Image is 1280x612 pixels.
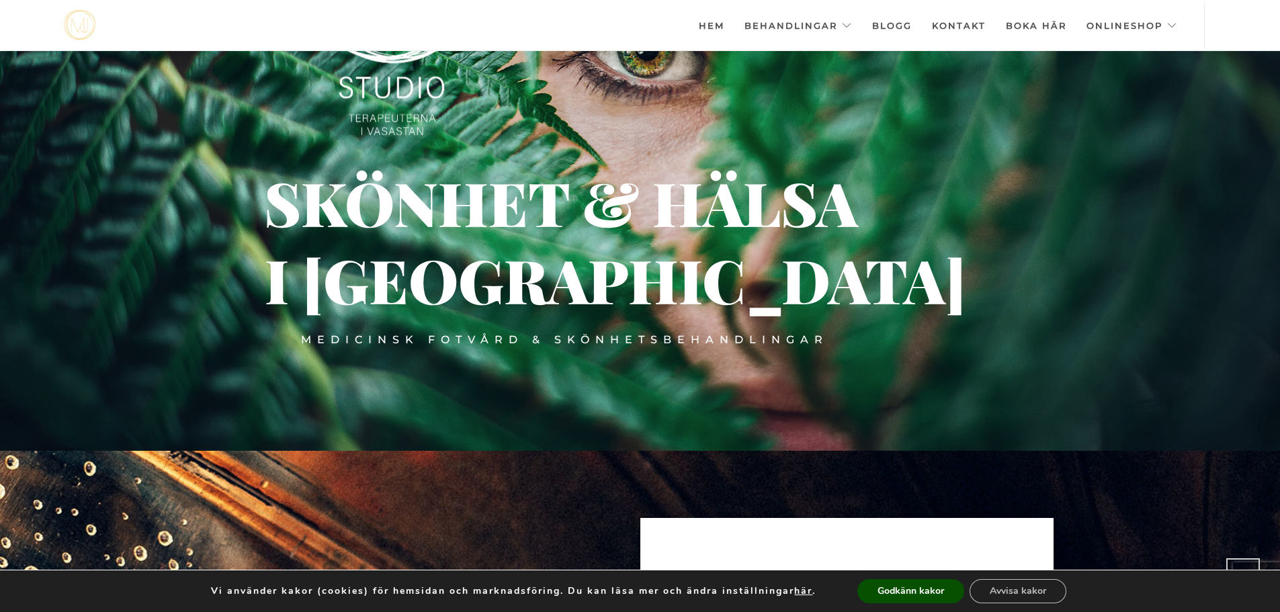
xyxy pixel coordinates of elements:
a: Blogg [872,2,912,49]
div: i [GEOGRAPHIC_DATA] [265,272,487,291]
a: Hem [699,2,724,49]
button: här [794,585,812,597]
a: mjstudio mjstudio mjstudio [64,10,95,40]
a: Behandlingar [744,2,852,49]
img: mjstudio [64,10,95,40]
a: Boka här [1006,2,1066,49]
button: Godkänn kakor [857,579,964,603]
div: Skönhet & hälsa [264,195,744,210]
a: Onlineshop [1086,2,1177,49]
p: Vi använder kakor (cookies) för hemsidan och marknadsföring. Du kan läsa mer och ändra inställnin... [211,585,816,597]
div: Medicinsk fotvård & skönhetsbehandlingar [301,333,828,347]
a: Kontakt [932,2,986,49]
button: Avvisa kakor [970,579,1066,603]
